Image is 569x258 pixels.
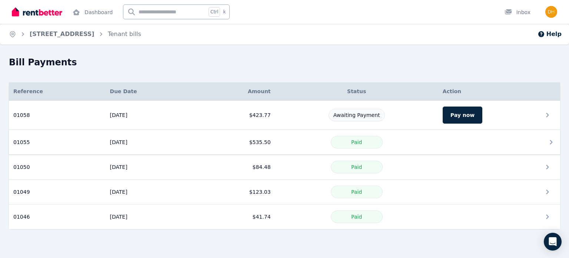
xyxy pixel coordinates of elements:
[544,233,562,251] div: Open Intercom Messenger
[196,101,275,130] td: $423.77
[196,130,275,155] td: $535.50
[333,112,380,118] span: Awaiting Payment
[106,205,196,229] td: [DATE]
[13,188,30,196] span: 01049
[106,101,196,130] td: [DATE]
[9,56,77,68] h1: Bill Payments
[209,7,220,17] span: Ctrl
[108,30,141,39] span: Tenant bills
[505,9,530,16] div: Inbox
[13,111,30,119] span: 01058
[30,30,94,37] a: [STREET_ADDRESS]
[13,138,30,146] span: 01055
[106,130,196,155] td: [DATE]
[438,82,560,101] th: Action
[223,9,226,15] span: k
[545,6,557,18] img: Dhruvi Patel
[196,155,275,180] td: $84.48
[12,6,62,17] img: RentBetter
[13,88,43,95] span: Reference
[351,164,362,170] span: Paid
[538,30,562,39] button: Help
[196,205,275,229] td: $41.74
[351,189,362,195] span: Paid
[275,82,438,101] th: Status
[13,213,30,221] span: 01046
[196,82,275,101] th: Amount
[106,155,196,180] td: [DATE]
[13,163,30,171] span: 01050
[443,107,482,124] button: Pay now
[351,139,362,145] span: Paid
[196,180,275,205] td: $123.03
[106,82,196,101] th: Due Date
[351,214,362,220] span: Paid
[106,180,196,205] td: [DATE]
